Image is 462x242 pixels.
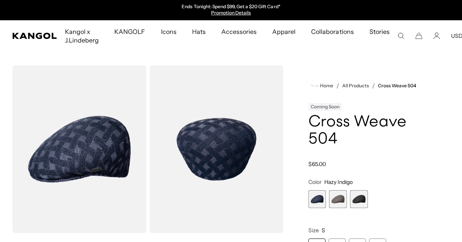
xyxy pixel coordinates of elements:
nav: breadcrumbs [308,81,431,90]
span: Kangol x J.Lindeberg [65,20,99,51]
li: / [333,81,339,90]
span: KANGOLF [114,20,145,43]
div: Announcement [151,4,311,16]
span: Color [308,178,322,185]
span: $65.00 [308,161,326,168]
slideshow-component: Announcement bar [151,4,311,16]
span: Apparel [272,20,296,43]
summary: Search here [397,32,404,39]
a: Home [311,82,333,89]
div: Coming Soon [308,103,342,111]
span: Accessories [221,20,257,43]
a: Accessories [213,20,264,43]
span: Hazy Indigo [324,178,353,185]
div: 2 of 3 [329,190,347,208]
a: Kangol x J.Lindeberg [57,20,107,51]
span: Hats [192,20,206,43]
div: 1 of 2 [151,4,311,16]
span: Stories [369,20,390,51]
label: Black [350,190,368,208]
a: Stories [362,20,397,51]
a: Collaborations [303,20,361,43]
img: color-hazy-indigo [149,65,283,233]
a: Kangol [12,33,57,39]
span: S [322,227,325,234]
span: Collaborations [311,20,353,43]
label: Warm Grey [329,190,347,208]
li: / [369,81,375,90]
button: Cart [415,32,422,39]
product-gallery: Gallery Viewer [12,65,283,233]
a: Cross Weave 504 [378,83,416,88]
a: Hats [184,20,213,43]
span: Icons [161,20,177,43]
label: Hazy Indigo [308,190,326,208]
span: Home [318,83,333,88]
a: Apparel [264,20,303,43]
a: Account [433,32,440,39]
a: Icons [153,20,184,43]
span: Size [308,227,319,234]
h1: Cross Weave 504 [308,114,431,148]
div: 1 of 3 [308,190,326,208]
a: Promotion Details [211,10,251,16]
img: color-hazy-indigo [12,65,146,233]
a: KANGOLF [107,20,153,43]
a: All Products [342,83,369,88]
p: Ends Tonight: Spend $99, Get a $20 Gift Card* [182,4,280,10]
div: 3 of 3 [350,190,368,208]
